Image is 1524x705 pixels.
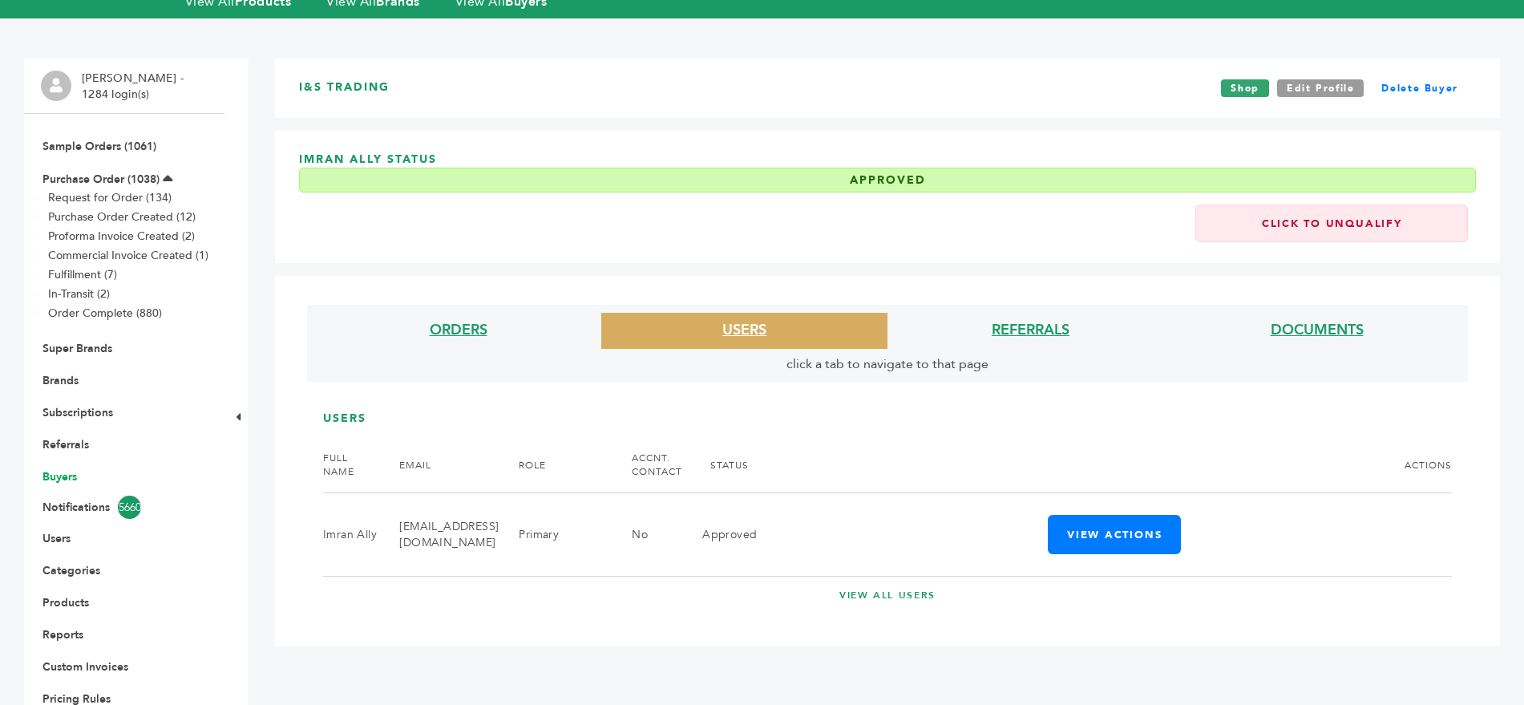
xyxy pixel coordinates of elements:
[379,493,499,577] td: [EMAIL_ADDRESS][DOMAIN_NAME]
[379,438,499,492] th: EMAIL
[41,71,71,101] img: profile.png
[1195,205,1468,242] a: Click to Unqualify
[722,320,766,340] a: USERS
[323,411,1452,439] h3: USERS
[299,79,390,97] h3: I&S trading
[48,209,196,225] a: Purchase Order Created (12)
[48,267,117,282] a: Fulfillment (7)
[82,71,188,102] li: [PERSON_NAME] - 1284 login(s)
[48,306,162,321] a: Order Complete (880)
[1221,79,1269,97] a: Shop
[612,438,682,492] th: ACCNT. CONTACT
[499,493,612,577] td: Primary
[42,469,77,484] a: Buyers
[42,496,206,519] a: Notifications5660
[118,496,141,519] span: 5660
[1277,79,1364,97] a: Edit Profile
[42,341,112,356] a: Super Brands
[42,172,160,187] a: Purchase Order (1038)
[299,168,1476,193] div: Approved
[323,438,379,492] th: FULL NAME
[42,139,156,154] a: Sample Orders (1061)
[1372,79,1468,97] a: Delete Buyer
[1048,515,1181,554] button: View Actions
[299,152,1476,205] h3: Imran Ally Status
[48,229,195,244] a: Proforma Invoice Created (2)
[682,438,757,492] th: STATUS
[323,493,379,577] td: Imran Ally
[42,659,128,675] a: Custom Invoices
[992,320,1069,340] a: REFERRALS
[42,595,89,610] a: Products
[48,286,110,302] a: In-Transit (2)
[786,355,988,373] span: click a tab to navigate to that page
[48,190,172,205] a: Request for Order (134)
[499,438,612,492] th: ROLE
[48,248,208,263] a: Commercial Invoice Created (1)
[42,627,83,642] a: Reports
[430,320,487,340] a: ORDERS
[42,531,71,546] a: Users
[757,438,1452,492] th: ACTIONS
[42,563,100,578] a: Categories
[612,493,682,577] td: No
[42,405,113,420] a: Subscriptions
[42,437,89,452] a: Referrals
[42,373,79,388] a: Brands
[1271,320,1364,340] a: DOCUMENTS
[682,493,757,577] td: Approved
[323,589,1452,602] a: VIEW ALL USERS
